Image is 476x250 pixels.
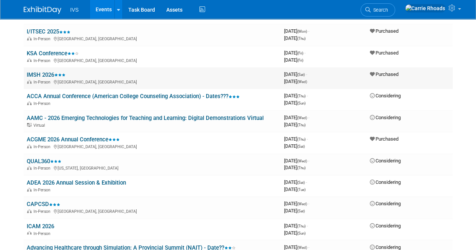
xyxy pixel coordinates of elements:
span: Purchased [370,136,398,142]
span: [DATE] [284,244,309,250]
span: Considering [370,115,401,120]
span: (Sun) [297,231,306,235]
span: - [308,201,309,206]
span: [DATE] [284,50,306,56]
span: Considering [370,244,401,250]
span: (Mon) [297,29,307,33]
a: ACCA Annual Conference (American College Counseling Association) - Dates??? [27,93,240,100]
span: - [307,223,308,228]
img: ExhibitDay [24,6,61,14]
span: In-Person [33,101,53,106]
span: [DATE] [284,35,306,41]
span: [DATE] [284,93,308,98]
span: IVS [70,7,79,13]
a: CAPCSD [27,201,60,208]
span: (Fri) [297,51,303,55]
span: - [308,244,309,250]
span: [DATE] [284,165,306,170]
a: I/ITSEC 2025 [27,28,70,35]
span: (Sun) [297,101,306,105]
span: [DATE] [284,158,309,164]
img: Carrie Rhoads [405,4,446,12]
span: (Thu) [297,137,306,141]
span: Search [371,7,388,13]
span: - [308,158,309,164]
span: - [308,28,309,34]
a: ICAM 2026 [27,223,54,229]
span: In-Person [33,36,53,41]
div: [GEOGRAPHIC_DATA], [GEOGRAPHIC_DATA] [27,143,278,149]
span: - [306,71,307,77]
div: [US_STATE], [GEOGRAPHIC_DATA] [27,165,278,171]
a: KSA Conference [27,50,79,57]
img: In-Person Event [27,188,32,191]
span: [DATE] [284,79,307,84]
span: [DATE] [284,100,306,106]
img: In-Person Event [27,58,32,62]
span: Considering [370,179,401,185]
span: (Wed) [297,202,307,206]
span: - [307,136,308,142]
span: - [308,115,309,120]
span: [DATE] [284,28,309,34]
span: In-Person [33,144,53,149]
span: [DATE] [284,223,308,228]
img: In-Person Event [27,231,32,235]
img: In-Person Event [27,144,32,148]
span: (Wed) [297,80,307,84]
span: Purchased [370,28,398,34]
span: Considering [370,93,401,98]
span: - [306,179,307,185]
span: Purchased [370,71,398,77]
span: (Thu) [297,224,306,228]
span: [DATE] [284,186,306,192]
span: (Wed) [297,245,307,249]
span: (Thu) [297,166,306,170]
a: ADEA 2026 Annual Session & Exhibition [27,179,126,186]
img: In-Person Event [27,209,32,213]
span: (Wed) [297,159,307,163]
span: (Sat) [297,144,305,148]
div: [GEOGRAPHIC_DATA], [GEOGRAPHIC_DATA] [27,57,278,63]
img: In-Person Event [27,36,32,40]
a: Search [360,3,395,17]
span: Considering [370,201,401,206]
a: QUAL360 [27,158,61,165]
span: [DATE] [284,230,306,235]
span: [DATE] [284,122,306,127]
span: (Fri) [297,58,303,62]
span: (Thu) [297,123,306,127]
img: In-Person Event [27,101,32,105]
span: (Tue) [297,188,306,192]
span: Virtual [33,123,47,128]
span: (Thu) [297,36,306,41]
span: Considering [370,158,401,164]
span: [DATE] [284,201,309,206]
span: (Wed) [297,116,307,120]
span: [DATE] [284,57,303,63]
img: In-Person Event [27,166,32,170]
a: ACGME 2026 Annual Conference [27,136,120,143]
span: [DATE] [284,208,305,214]
span: [DATE] [284,179,307,185]
span: (Sat) [297,73,305,77]
span: Purchased [370,50,398,56]
a: AAMC - 2026 Emerging Technologies for Teaching and Learning: Digital Demonstrations Virtual [27,115,264,121]
span: [DATE] [284,115,309,120]
span: In-Person [33,231,53,236]
a: IMSH 2026 [27,71,65,78]
span: (Sat) [297,209,305,213]
span: - [307,93,308,98]
img: Virtual Event [27,123,32,127]
span: In-Person [33,15,53,20]
img: In-Person Event [27,80,32,83]
span: (Sat) [297,180,305,185]
div: [GEOGRAPHIC_DATA], [GEOGRAPHIC_DATA] [27,35,278,41]
span: [DATE] [284,136,308,142]
span: [DATE] [284,71,307,77]
span: In-Person [33,80,53,85]
div: [GEOGRAPHIC_DATA], [GEOGRAPHIC_DATA] [27,208,278,214]
span: In-Person [33,166,53,171]
span: [DATE] [284,143,305,149]
span: [DATE] [284,14,307,20]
